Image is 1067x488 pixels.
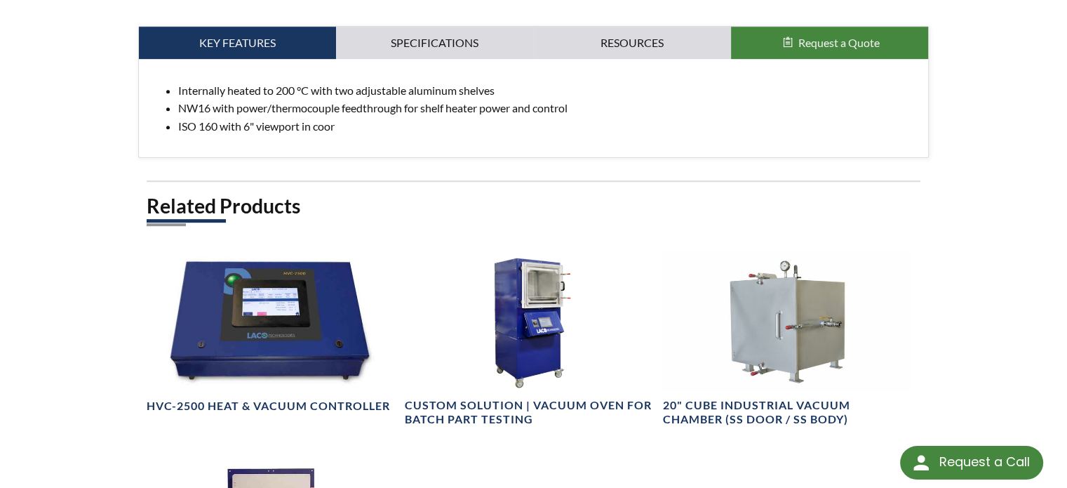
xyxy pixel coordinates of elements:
[405,251,655,428] a: Custom Vacuum oven with internally heated aluminum shelfCustom Solution | Vacuum Oven for Batch P...
[178,117,918,136] li: ISO 160 with 6" viewport in coor
[147,251,396,414] a: HVC-2500 Controller, front viewHVC-2500 Heat & Vacuum Controller
[147,399,390,414] h4: HVC-2500 Heat & Vacuum Controller
[147,193,921,219] h2: Related Products
[798,36,880,49] span: Request a Quote
[178,81,918,100] li: Internally heated to 200 °C with two adjustable aluminum shelves
[405,398,655,428] h4: Custom Solution | Vacuum Oven for Batch Part Testing
[534,27,731,59] a: Resources
[139,27,336,59] a: Key Features
[336,27,533,59] a: Specifications
[939,446,1029,478] div: Request a Call
[662,251,912,428] a: LVC202020-3322-CI, Aluminum Door and Body, right side angled view20" Cube Industrial Vacuum Chamb...
[178,99,918,117] li: NW16 with power/thermocouple feedthrough for shelf heater power and control
[662,398,912,428] h4: 20" Cube Industrial Vacuum Chamber (SS Door / SS Body)
[731,27,928,59] button: Request a Quote
[900,446,1043,480] div: Request a Call
[910,451,932,474] img: round button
